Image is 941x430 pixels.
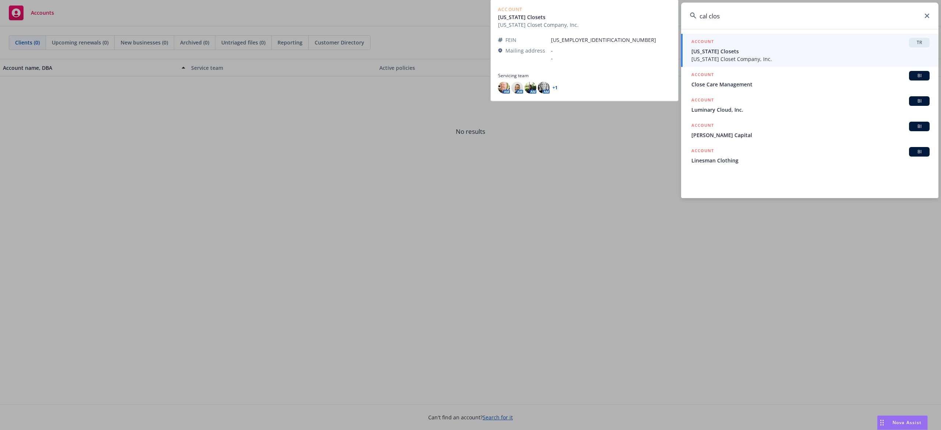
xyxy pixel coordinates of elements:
span: BI [912,148,927,155]
a: ACCOUNTBILuminary Cloud, Inc. [681,92,938,118]
span: Close Care Management [691,80,930,88]
a: ACCOUNTBILinesman Clothing [681,143,938,168]
button: Nova Assist [877,415,928,430]
span: BI [912,72,927,79]
span: TR [912,39,927,46]
h5: ACCOUNT [691,38,714,47]
span: [US_STATE] Closet Company, Inc. [691,55,930,63]
h5: ACCOUNT [691,147,714,156]
span: [US_STATE] Closets [691,47,930,55]
h5: ACCOUNT [691,71,714,80]
span: Nova Assist [892,419,922,426]
span: BI [912,98,927,104]
input: Search... [681,3,938,29]
span: BI [912,123,927,130]
div: Drag to move [877,416,887,430]
a: ACCOUNTBIClose Care Management [681,67,938,92]
span: Luminary Cloud, Inc. [691,106,930,114]
a: ACCOUNTTR[US_STATE] Closets[US_STATE] Closet Company, Inc. [681,34,938,67]
a: ACCOUNTBI[PERSON_NAME] Capital [681,118,938,143]
span: [PERSON_NAME] Capital [691,131,930,139]
span: Linesman Clothing [691,157,930,164]
h5: ACCOUNT [691,122,714,130]
h5: ACCOUNT [691,96,714,105]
